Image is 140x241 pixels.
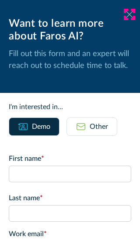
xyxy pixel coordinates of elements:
[9,102,131,112] div: I'm interested in...
[9,18,131,43] div: Want to learn more about Faros AI?
[9,229,131,239] label: Work email
[32,121,50,132] div: Demo
[9,193,131,203] label: Last name
[90,121,108,132] div: Other
[9,48,131,72] p: Fill out this form and an expert will reach out to schedule time to talk.
[9,153,131,164] label: First name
